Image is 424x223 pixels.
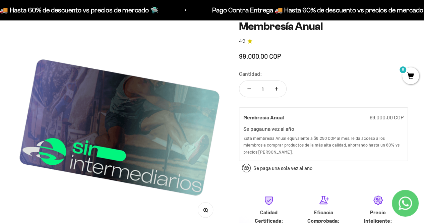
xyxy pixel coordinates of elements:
span: 99.000,00 COP [239,52,281,60]
span: 99.000,00 COP [370,114,404,120]
mark: 0 [399,66,407,74]
label: una vez al año [262,125,294,132]
button: Reducir cantidad [239,81,259,97]
span: 4.9 [239,38,245,45]
label: Cantidad: [239,69,262,78]
h1: Membresía Anual [239,20,408,32]
div: Esta membresía Anual equivalente a $8.250 COP al mes, le da acceso a los miembros a comprar produ... [243,135,404,155]
span: Se paga una sola vez al año [253,164,312,172]
button: Aumentar cantidad [267,81,286,97]
a: 4.94.9 de 5.0 estrellas [239,38,408,45]
label: Se paga [243,125,262,132]
a: 0 [402,73,419,80]
label: Membresía Anual [243,113,284,122]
